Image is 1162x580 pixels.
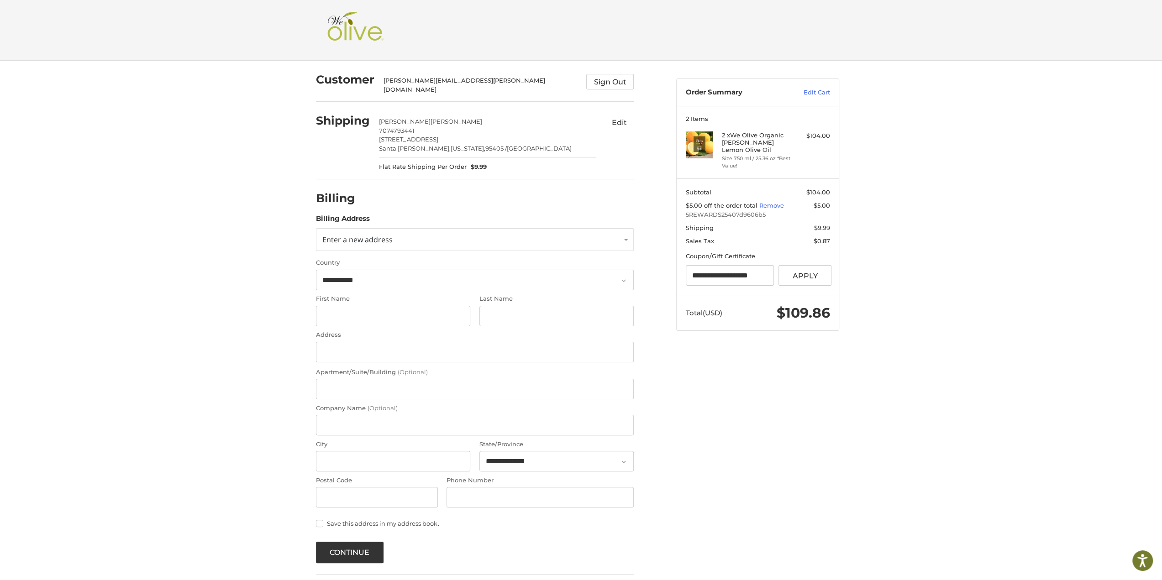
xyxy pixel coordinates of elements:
[105,12,116,23] button: Open LiveChat chat widget
[686,188,711,196] span: Subtotal
[316,476,438,485] label: Postal Code
[686,224,714,231] span: Shipping
[316,542,384,563] button: Continue
[379,145,451,152] span: Santa [PERSON_NAME],
[794,131,830,141] div: $104.00
[379,118,431,125] span: [PERSON_NAME]
[398,368,428,376] small: (Optional)
[806,188,830,196] span: $104.00
[316,258,634,267] label: Country
[316,214,370,228] legend: Billing Address
[316,404,634,413] label: Company Name
[467,162,487,172] span: $9.99
[447,476,634,485] label: Phone Number
[686,308,722,317] span: Total (USD)
[777,304,830,321] span: $109.86
[759,202,784,209] a: Remove
[379,162,467,172] span: Flat Rate Shipping Per Order
[316,520,634,527] label: Save this address in my address book.
[507,145,572,152] span: [GEOGRAPHIC_DATA]
[605,115,634,130] button: Edit
[479,440,634,449] label: State/Province
[316,114,370,128] h2: Shipping
[325,12,386,48] img: Shop We Olive
[13,14,103,21] p: We're away right now. Please check back later!
[814,237,830,245] span: $0.87
[316,191,369,205] h2: Billing
[811,202,830,209] span: -$5.00
[778,265,831,286] button: Apply
[485,145,507,152] span: 95405 /
[322,235,393,245] span: Enter a new address
[431,118,482,125] span: [PERSON_NAME]
[686,265,774,286] input: Gift Certificate or Coupon Code
[316,330,634,340] label: Address
[316,73,374,87] h2: Customer
[451,145,485,152] span: [US_STATE],
[686,88,784,97] h3: Order Summary
[686,210,830,219] span: 5REWARDS25407d9606b5
[316,440,470,449] label: City
[479,294,634,303] label: Last Name
[686,115,830,122] h3: 2 Items
[686,252,830,261] div: Coupon/Gift Certificate
[316,228,634,251] a: Enter or select a different address
[686,237,714,245] span: Sales Tax
[368,404,398,412] small: (Optional)
[379,127,415,134] span: 7074793441
[586,74,634,89] button: Sign Out
[814,224,830,231] span: $9.99
[316,368,634,377] label: Apartment/Suite/Building
[722,155,792,170] li: Size 750 ml / 25.36 oz *Best Value!
[722,131,792,154] h4: 2 x We Olive Organic [PERSON_NAME] Lemon Olive Oil
[316,294,470,303] label: First Name
[784,88,830,97] a: Edit Cart
[384,76,578,94] div: [PERSON_NAME][EMAIL_ADDRESS][PERSON_NAME][DOMAIN_NAME]
[686,202,759,209] span: $5.00 off the order total
[379,136,438,143] span: [STREET_ADDRESS]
